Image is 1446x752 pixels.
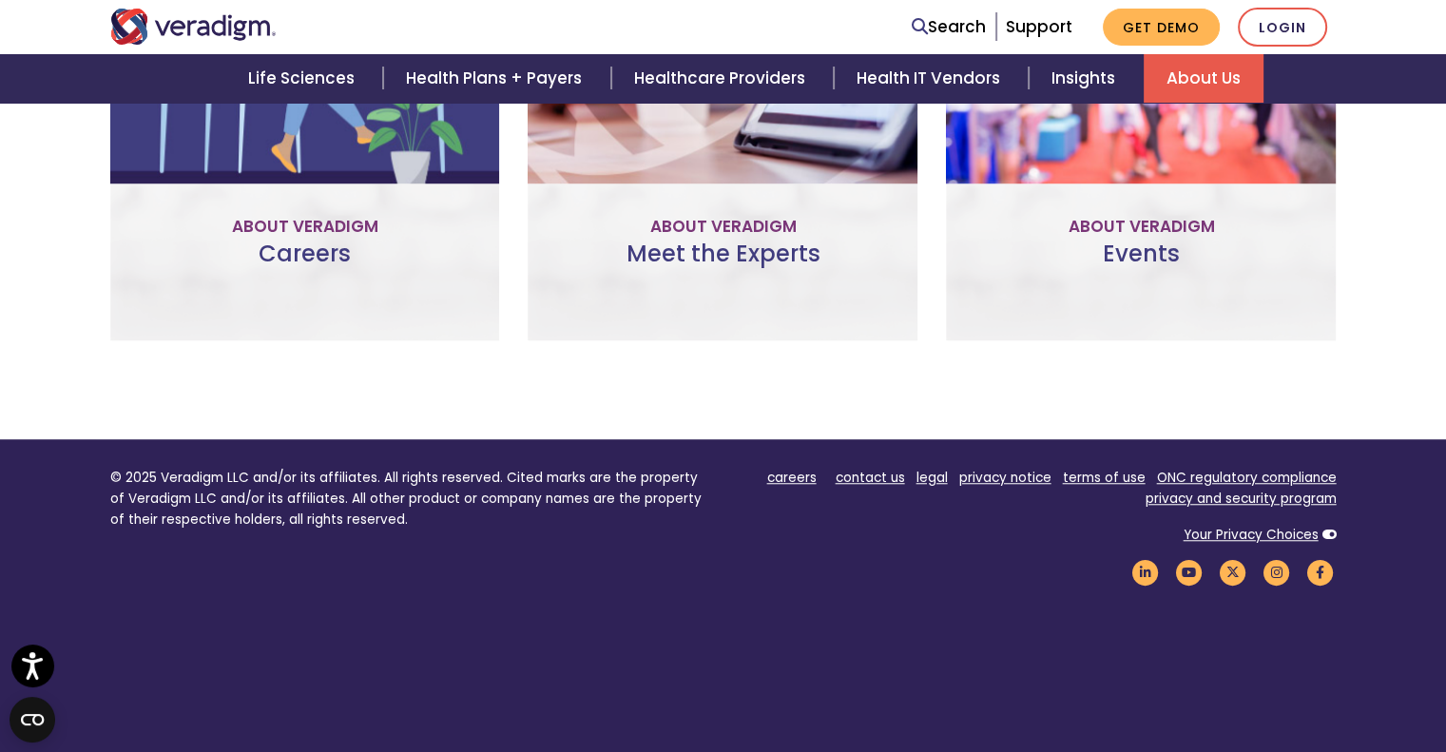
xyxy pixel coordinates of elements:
[1029,54,1144,103] a: Insights
[767,469,817,487] a: careers
[125,214,485,240] p: About Veradigm
[10,697,55,742] button: Open CMP widget
[110,9,277,45] img: Veradigm logo
[912,14,986,40] a: Search
[961,241,1321,296] h3: Events
[959,469,1051,487] a: privacy notice
[611,54,834,103] a: Healthcare Providers
[1063,469,1146,487] a: terms of use
[836,469,905,487] a: contact us
[225,54,383,103] a: Life Sciences
[1068,102,1423,729] iframe: Drift Chat Widget
[383,54,610,103] a: Health Plans + Payers
[543,241,902,296] h3: Meet the Experts
[1103,9,1220,46] a: Get Demo
[916,469,948,487] a: legal
[125,241,485,296] h3: Careers
[110,468,709,530] p: © 2025 Veradigm LLC and/or its affiliates. All rights reserved. Cited marks are the property of V...
[543,214,902,240] p: About Veradigm
[1006,15,1072,38] a: Support
[1238,8,1327,47] a: Login
[834,54,1029,103] a: Health IT Vendors
[961,214,1321,240] p: About Veradigm
[1144,54,1263,103] a: About Us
